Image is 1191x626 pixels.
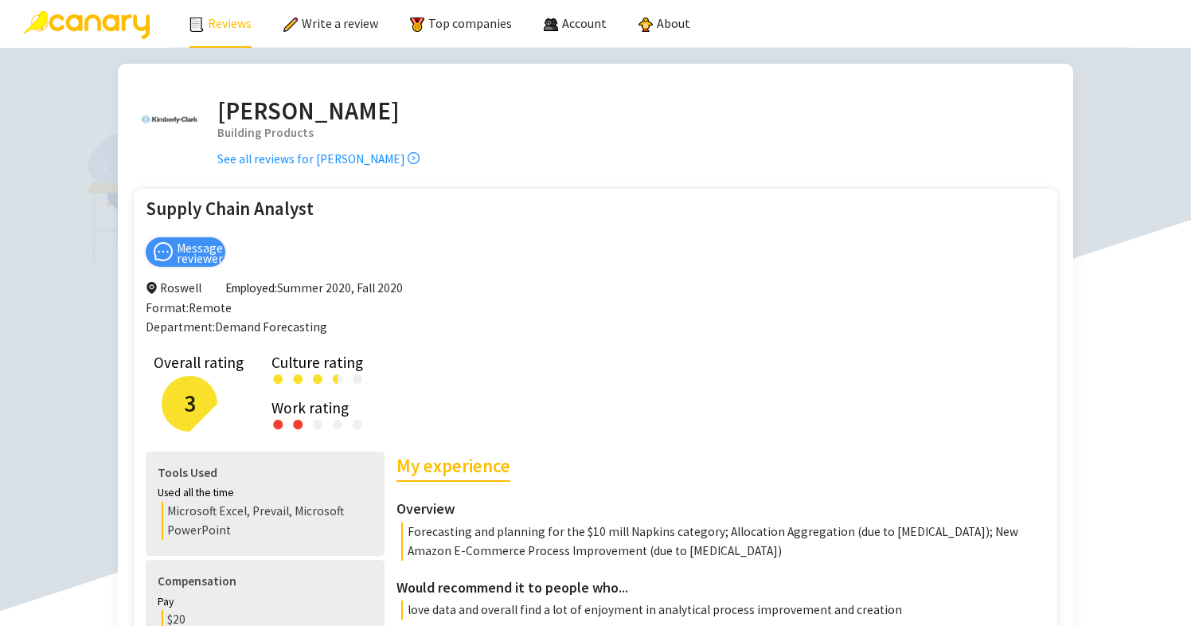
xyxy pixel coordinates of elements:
[396,452,510,482] h2: My experience
[146,282,158,294] span: environment
[544,18,558,32] img: people.png
[408,152,420,164] span: right-circle
[271,413,285,433] div: ●
[638,15,690,31] a: About
[331,368,345,388] div: ●
[158,484,373,502] div: Used all the time
[410,15,512,31] a: Top companies
[351,368,365,388] div: ●
[158,593,373,611] div: Pay
[146,279,201,298] span: Roswell
[271,357,1025,368] div: Culture rating
[158,464,373,483] h4: Tools Used
[225,280,277,295] span: Employed:
[331,368,338,388] div: ●
[189,15,252,31] a: Reviews
[291,368,305,388] div: ●
[142,92,197,147] img: Company Logo
[271,402,1025,413] div: Work rating
[162,502,373,540] div: Microsoft Excel, Prevail, Microsoft PowerPoint
[154,242,174,262] span: message
[396,577,1049,599] h3: Would recommend it to people who...
[158,572,373,591] h4: Compensation
[311,368,325,388] div: ●
[351,413,365,433] div: ●
[217,92,420,130] h2: [PERSON_NAME]
[291,413,305,433] div: ●
[146,300,327,335] span: Format: Remote Department: Demand Forecasting
[401,601,1049,620] p: love data and overall find a lot of enjoyment in analytical process improvement and creation
[217,151,420,166] a: See all reviews for [PERSON_NAME] right-circle
[396,498,1049,520] h3: Overview
[562,15,607,31] span: Account
[154,357,244,368] div: Overall rating
[271,368,285,388] div: ●
[24,11,150,39] img: Canary Logo
[146,197,314,221] h2: Supply Chain Analyst
[217,123,420,143] div: Building Products
[283,15,378,31] a: Write a review
[184,385,196,422] h2: 3
[311,413,325,433] div: ●
[225,279,403,298] span: Summer 2020, Fall 2020
[331,413,345,433] div: ●
[401,522,1049,561] p: Forecasting and planning for the $10 mill Napkins category; Allocation Aggregation (due to [MEDIC...
[177,243,223,264] span: Message reviewer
